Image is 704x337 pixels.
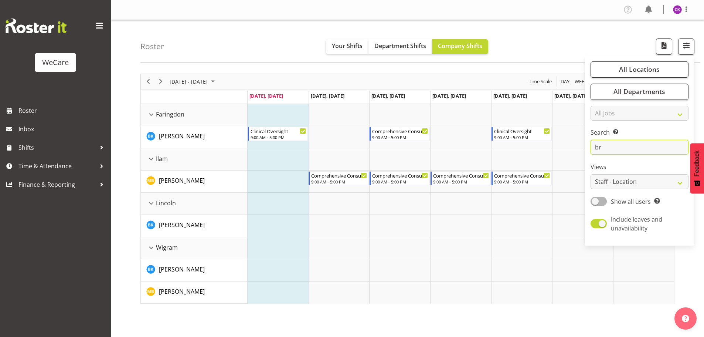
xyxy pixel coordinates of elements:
span: [DATE], [DATE] [249,92,283,99]
span: Inbox [18,124,107,135]
div: next period [154,74,167,90]
div: Clinical Oversight [494,127,550,135]
div: 9:00 AM - 5:00 PM [494,179,550,185]
span: Your Shifts [332,42,363,50]
td: Matthew Brewer resource [141,282,248,304]
button: Feedback - Show survey [690,143,704,193]
div: Brian Ko"s event - Comprehensive Consult 9-5 Begin From Wednesday, October 1, 2025 at 9:00:00 AM ... [370,127,430,141]
td: Brian Ko resource [141,259,248,282]
span: [DATE], [DATE] [554,92,588,99]
span: Lincoln [156,199,176,208]
span: Finance & Reporting [18,179,96,190]
span: Faringdon [156,110,184,119]
a: [PERSON_NAME] [159,287,205,296]
div: 9:00 AM - 5:00 PM [251,134,306,140]
button: Company Shifts [432,39,488,54]
td: Brian Ko resource [141,126,248,148]
div: Comprehensive Consult [494,172,550,179]
span: [PERSON_NAME] [159,221,205,229]
a: [PERSON_NAME] [159,132,205,141]
button: Timeline Week [574,77,589,86]
span: Day [560,77,570,86]
span: Shifts [18,142,96,153]
div: Timeline Week of September 29, 2025 [140,74,674,304]
span: [DATE], [DATE] [371,92,405,99]
div: 9:00 AM - 5:00 PM [494,134,550,140]
div: 9:00 AM - 5:00 PM [372,134,428,140]
button: All Locations [591,61,688,78]
span: Roster [18,105,107,116]
table: Timeline Week of September 29, 2025 [248,104,674,304]
span: Include leaves and unavailability [611,215,662,232]
div: previous period [142,74,154,90]
div: Comprehensive Consult [433,172,489,179]
span: All Locations [619,65,660,74]
div: Comprehensive Consult 9-5 [372,127,428,135]
div: 9:00 AM - 5:00 PM [372,179,428,185]
td: Lincoln resource [141,193,248,215]
a: [PERSON_NAME] [159,265,205,274]
button: September 2025 [169,77,218,86]
span: Show all users [611,198,651,206]
span: Feedback [694,151,700,176]
div: Matthew Brewer"s event - Comprehensive Consult Begin From Wednesday, October 1, 2025 at 9:00:00 A... [370,171,430,185]
div: 9:00 AM - 5:00 PM [311,179,367,185]
div: Matthew Brewer"s event - Comprehensive Consult Begin From Friday, October 3, 2025 at 9:00:00 AM G... [492,171,552,185]
div: Brian Ko"s event - Clinical Oversight Begin From Monday, September 29, 2025 at 9:00:00 AM GMT+13:... [248,127,308,141]
button: Your Shifts [326,39,368,54]
span: [DATE], [DATE] [493,92,527,99]
button: Timeline Day [560,77,571,86]
div: Sep 29 - Oct 05, 2025 [167,74,219,90]
div: Comprehensive Consult [372,172,428,179]
div: Brian Ko"s event - Clinical Oversight Begin From Friday, October 3, 2025 at 9:00:00 AM GMT+13:00 ... [492,127,552,141]
img: chloe-kim10479.jpg [673,5,682,14]
td: Matthew Brewer resource [141,171,248,193]
div: 9:00 AM - 5:00 PM [433,179,489,185]
div: Clinical Oversight [251,127,306,135]
span: [PERSON_NAME] [159,287,205,296]
label: Views [591,162,688,171]
h4: Roster [140,42,164,51]
div: Comprehensive Consult [311,172,367,179]
span: All Departments [613,87,665,96]
span: [DATE], [DATE] [432,92,466,99]
td: Brian Ko resource [141,215,248,237]
label: Search [591,128,688,137]
td: Wigram resource [141,237,248,259]
button: All Departments [591,84,688,100]
button: Previous [143,77,153,86]
a: [PERSON_NAME] [159,176,205,185]
td: Ilam resource [141,148,248,171]
span: Week [574,77,588,86]
button: Time Scale [528,77,553,86]
img: Rosterit website logo [6,18,67,33]
button: Department Shifts [368,39,432,54]
span: [DATE], [DATE] [311,92,344,99]
button: Download a PDF of the roster according to the set date range. [656,38,672,55]
span: [PERSON_NAME] [159,176,205,185]
img: help-xxl-2.png [682,315,689,322]
td: Faringdon resource [141,104,248,126]
div: Matthew Brewer"s event - Comprehensive Consult Begin From Thursday, October 2, 2025 at 9:00:00 AM... [431,171,491,185]
span: Department Shifts [374,42,426,50]
span: Time & Attendance [18,161,96,172]
span: Company Shifts [438,42,482,50]
div: WeCare [42,57,69,68]
a: [PERSON_NAME] [159,220,205,229]
div: Matthew Brewer"s event - Comprehensive Consult Begin From Tuesday, September 30, 2025 at 9:00:00 ... [309,171,369,185]
input: Search [591,140,688,155]
button: Filter Shifts [678,38,694,55]
span: Time Scale [528,77,552,86]
span: Wigram [156,243,178,252]
button: Next [156,77,166,86]
span: [DATE] - [DATE] [169,77,208,86]
span: Ilam [156,154,168,163]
